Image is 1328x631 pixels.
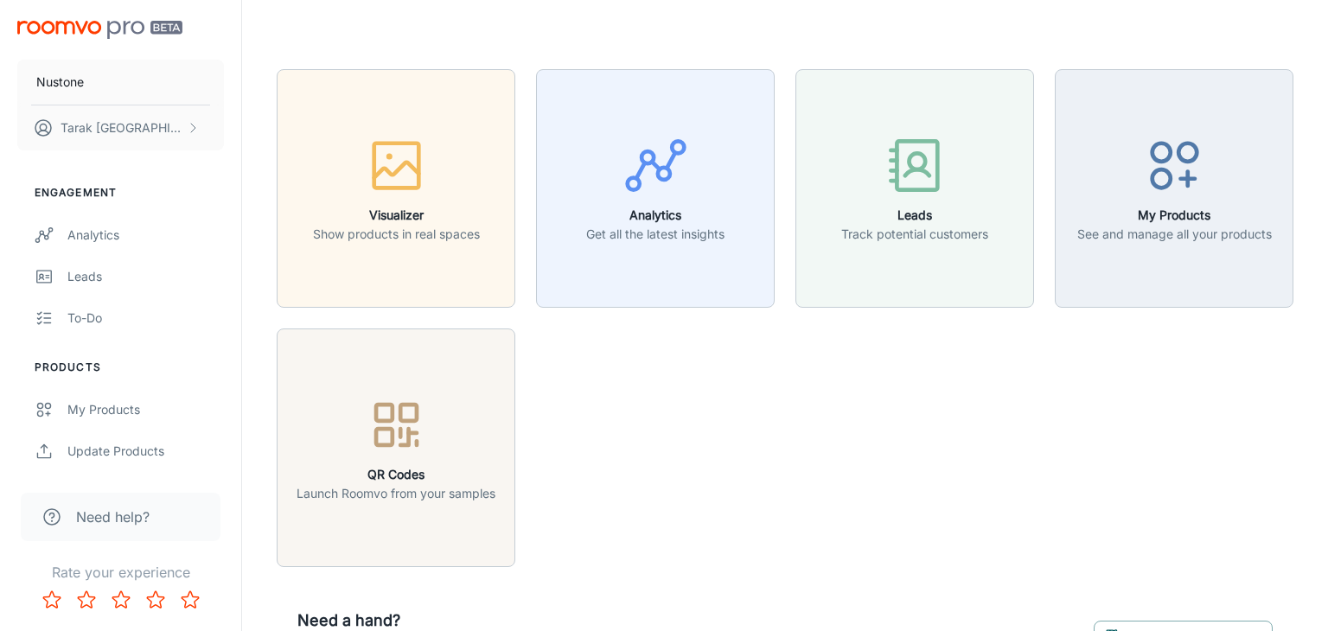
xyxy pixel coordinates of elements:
h6: My Products [1077,206,1272,225]
button: AnalyticsGet all the latest insights [536,69,775,308]
h6: Leads [841,206,988,225]
div: To-do [67,309,224,328]
img: Roomvo PRO Beta [17,21,182,39]
button: My ProductsSee and manage all your products [1055,69,1293,308]
a: LeadsTrack potential customers [795,178,1034,195]
a: My ProductsSee and manage all your products [1055,178,1293,195]
button: VisualizerShow products in real spaces [277,69,515,308]
button: Tarak [GEOGRAPHIC_DATA] [17,105,224,150]
h6: Visualizer [313,206,480,225]
h6: QR Codes [297,465,495,484]
button: Rate 1 star [35,583,69,617]
h6: Analytics [586,206,725,225]
a: AnalyticsGet all the latest insights [536,178,775,195]
button: LeadsTrack potential customers [795,69,1034,308]
button: QR CodesLaunch Roomvo from your samples [277,328,515,567]
div: Update Products [67,442,224,461]
p: Tarak [GEOGRAPHIC_DATA] [61,118,182,137]
p: Show products in real spaces [313,225,480,244]
p: See and manage all your products [1077,225,1272,244]
span: Need help? [76,507,150,527]
div: Leads [67,267,224,286]
p: Track potential customers [841,225,988,244]
button: Rate 5 star [173,583,207,617]
button: Rate 2 star [69,583,104,617]
a: QR CodesLaunch Roomvo from your samples [277,437,515,455]
div: My Products [67,400,224,419]
button: Rate 3 star [104,583,138,617]
p: Nustone [36,73,84,92]
div: Analytics [67,226,224,245]
button: Nustone [17,60,224,105]
button: Rate 4 star [138,583,173,617]
p: Get all the latest insights [586,225,725,244]
p: Launch Roomvo from your samples [297,484,495,503]
p: Rate your experience [14,562,227,583]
